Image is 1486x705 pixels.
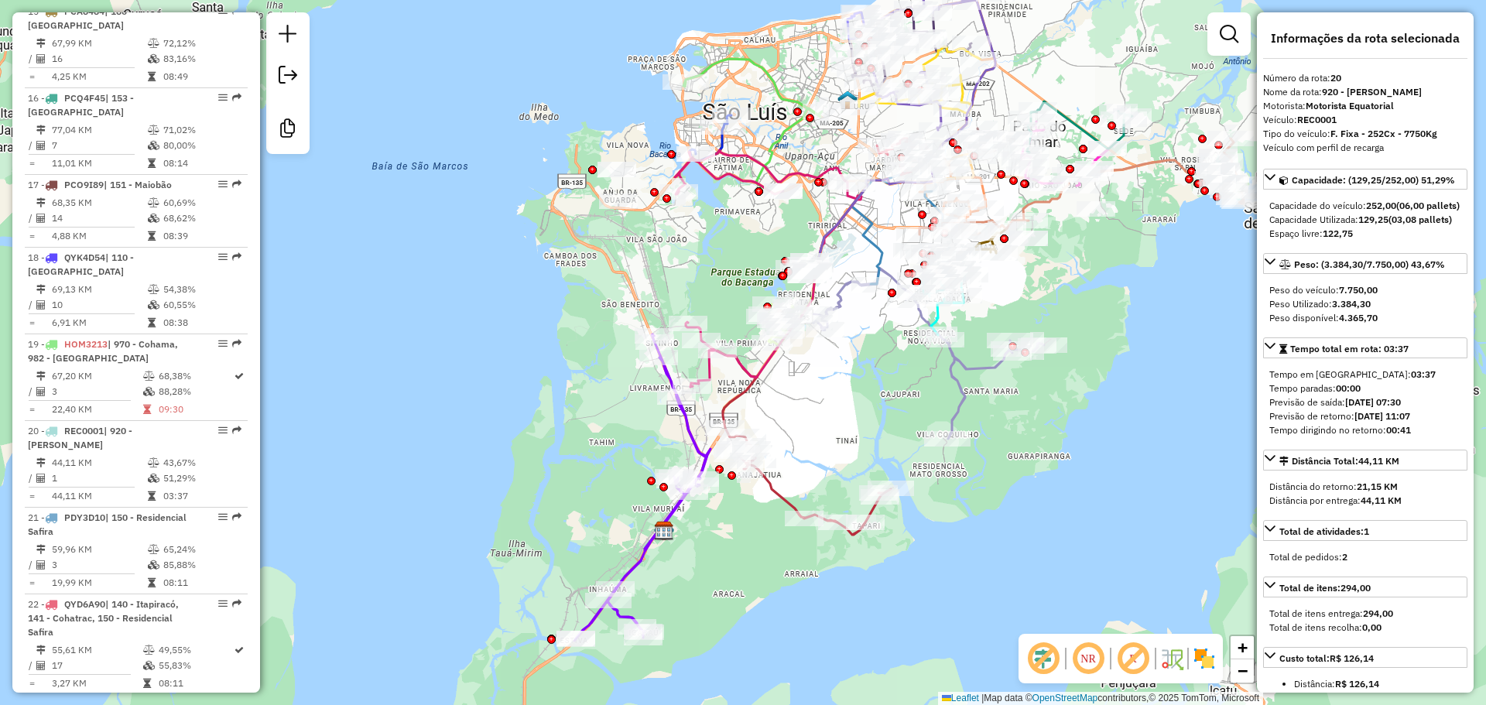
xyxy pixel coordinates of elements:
[1269,607,1461,621] div: Total de itens entrega:
[163,51,241,67] td: 83,16%
[148,578,156,587] i: Tempo total em rota
[148,125,159,135] i: % de utilização do peso
[599,193,638,209] div: Atividade não roteirizada - DAY NIGHT RESTAURANT
[36,474,46,483] i: Total de Atividades
[143,387,155,396] i: % de utilização da cubagem
[1263,169,1467,190] a: Capacidade: (129,25/252,00) 51,29%
[1269,409,1461,423] div: Previsão de retorno:
[1197,163,1235,179] div: Atividade não roteirizada - LUIS MAGN0 SOUZA
[28,92,134,118] span: 16 -
[218,180,228,189] em: Opções
[51,297,147,313] td: 10
[28,5,133,31] span: 15 -
[218,252,228,262] em: Opções
[597,162,636,177] div: Atividade não roteirizada - CONVENIENCIA CARDOSO
[1269,423,1461,437] div: Tempo dirigindo no retorno:
[1269,395,1461,409] div: Previsão de saída:
[51,69,147,84] td: 4,25 KM
[51,122,147,138] td: 77,04 KM
[1269,284,1378,296] span: Peso do veículo:
[163,138,241,153] td: 80,00%
[64,92,105,104] span: PCQ4F45
[28,557,36,573] td: /
[28,69,36,84] td: =
[232,339,241,348] em: Rota exportada
[51,368,142,384] td: 67,20 KM
[232,512,241,522] em: Rota exportada
[218,512,228,522] em: Opções
[235,371,244,381] i: Rota otimizada
[1263,71,1467,85] div: Número da rota:
[36,285,46,294] i: Distância Total
[28,471,36,486] td: /
[51,210,147,226] td: 14
[148,458,159,467] i: % de utilização do peso
[36,54,46,63] i: Total de Atividades
[163,315,241,330] td: 08:38
[148,39,159,48] i: % de utilização do peso
[218,599,228,608] em: Opções
[1294,677,1461,691] li: Distância:
[36,214,46,223] i: Total de Atividades
[1357,481,1398,492] strong: 21,15 KM
[1354,410,1410,422] strong: [DATE] 11:07
[1269,199,1461,213] div: Capacidade do veículo:
[148,474,159,483] i: % de utilização da cubagem
[654,521,674,541] img: CDD Equatorial
[1297,114,1337,125] strong: REC0001
[942,693,979,703] a: Leaflet
[163,542,241,557] td: 65,24%
[938,692,1263,705] div: Map data © contributors,© 2025 TomTom, Microsoft
[1396,200,1460,211] strong: (06,00 pallets)
[837,90,858,110] img: 403 UDC Full Cohama
[1231,636,1254,659] a: Zoom in
[1263,277,1467,331] div: Peso: (3.384,30/7.750,00) 43,67%
[28,5,133,31] span: | 180 - [GEOGRAPHIC_DATA]
[1330,72,1341,84] strong: 20
[1363,607,1393,619] strong: 294,00
[1364,525,1369,537] strong: 1
[143,371,155,381] i: % de utilização do peso
[51,282,147,297] td: 69,13 KM
[148,72,156,81] i: Tempo total em rota
[28,252,134,277] span: 18 -
[1269,494,1461,508] div: Distância por entrega:
[897,285,936,300] div: Atividade não roteirizada - ISAIAS ROCHA
[64,338,108,350] span: HOM3213
[163,69,241,84] td: 08:49
[51,402,142,417] td: 22,40 KM
[36,198,46,207] i: Distância Total
[158,384,233,399] td: 88,28%
[148,545,159,554] i: % de utilização do peso
[1032,693,1098,703] a: OpenStreetMap
[1330,128,1437,139] strong: F. Fixa - 252Cx - 7750Kg
[218,93,228,102] em: Opções
[1307,692,1341,703] strong: 00,62%
[148,560,159,570] i: % de utilização da cubagem
[163,228,241,244] td: 08:39
[51,642,142,658] td: 55,61 KM
[1238,661,1248,680] span: −
[51,156,147,171] td: 11,01 KM
[28,425,132,450] span: 20 -
[36,645,46,655] i: Distância Total
[1009,231,1048,246] div: Atividade não roteirizada - LOIRA DO BAR
[232,180,241,189] em: Rota exportada
[28,598,179,638] span: | 140 - Itapiracó, 141 - Cohatrac, 150 - Residencial Safira
[36,560,46,570] i: Total de Atividades
[1114,640,1152,677] span: Exibir rótulo
[143,661,155,670] i: % de utilização da cubagem
[64,179,104,190] span: PCO9I89
[36,125,46,135] i: Distância Total
[28,676,36,691] td: =
[36,300,46,310] i: Total de Atividades
[1358,455,1399,467] span: 44,11 KM
[1263,601,1467,641] div: Total de itens:294,00
[148,159,156,168] i: Tempo total em rota
[28,338,178,364] span: | 970 - Cohama, 982 - [GEOGRAPHIC_DATA]
[148,285,159,294] i: % de utilização do peso
[28,425,132,450] span: | 920 - [PERSON_NAME]
[1263,361,1467,443] div: Tempo total em rota: 03:37
[272,113,303,148] a: Criar modelo
[1263,450,1467,471] a: Distância Total:44,11 KM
